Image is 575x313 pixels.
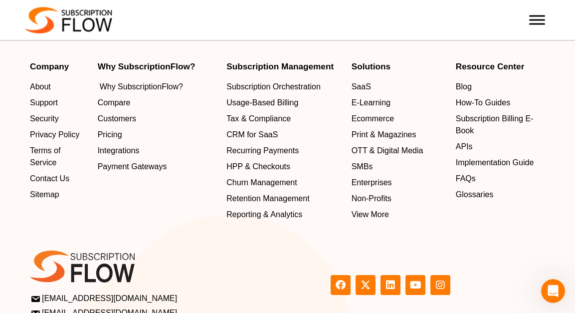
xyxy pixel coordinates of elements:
a: SMBs [352,161,446,173]
a: How-To Guides [456,97,545,109]
a: Terms of Service [30,145,88,169]
span: Security [30,113,59,125]
a: Blog [456,81,545,93]
span: Reporting & Analytics [226,209,302,221]
a: Payment Gateways [98,161,217,173]
a: Tax & Compliance [226,113,341,125]
span: Pricing [98,129,122,141]
a: Enterprises [352,177,446,189]
a: CRM for SaaS [226,129,341,141]
a: SaaS [352,81,446,93]
a: Contact Us [30,173,88,185]
a: Sitemap [30,189,88,201]
span: SMBs [352,161,373,173]
a: Ecommerce [352,113,446,125]
span: Retention Management [226,193,309,205]
a: Print & Magazines [352,129,446,141]
a: Churn Management [226,177,341,189]
a: View More [352,209,446,221]
button: Toggle Menu [529,15,545,24]
a: Glossaries [456,189,545,201]
span: Support [30,97,58,109]
span: Ecommerce [352,113,394,125]
span: FAQs [456,173,476,185]
a: Usage-Based Billing [226,97,341,109]
a: Why SubscriptionFlow? [98,81,217,93]
span: Non-Profits [352,193,391,205]
a: Retention Management [226,193,341,205]
a: [EMAIL_ADDRESS][DOMAIN_NAME] [32,292,285,304]
a: Customers [98,113,217,125]
span: Sitemap [30,189,59,201]
span: Integrations [98,145,140,157]
h4: Why SubscriptionFlow? [98,62,217,71]
span: Payment Gateways [98,161,167,173]
a: Compare [98,97,217,109]
a: Security [30,113,88,125]
span: APIs [456,141,473,153]
a: Non-Profits [352,193,446,205]
a: Support [30,97,88,109]
a: Subscription Orchestration [226,81,341,93]
span: Usage-Based Billing [226,97,298,109]
span: OTT & Digital Media [352,145,423,157]
a: HPP & Checkouts [226,161,341,173]
span: Churn Management [226,177,297,189]
img: Subscriptionflow [25,7,112,33]
span: How-To Guides [456,97,510,109]
iframe: Intercom live chat [541,279,565,303]
h4: Solutions [352,62,446,71]
span: Glossaries [456,189,494,201]
a: Implementation Guide [456,157,545,169]
span: Subscription Orchestration [226,81,321,93]
a: Reporting & Analytics [226,209,341,221]
span: Compare [98,97,131,109]
span: Implementation Guide [456,157,534,169]
a: About [30,81,88,93]
span: Enterprises [352,177,392,189]
a: OTT & Digital Media [352,145,446,157]
span: CRM for SaaS [226,129,278,141]
span: View More [352,209,389,221]
a: Recurring Payments [226,145,341,157]
span: Print & Magazines [352,129,416,141]
span: Tax & Compliance [226,113,291,125]
h4: Resource Center [456,62,545,71]
h4: Company [30,62,88,71]
span: Why SubscriptionFlow? [100,81,183,93]
span: About [30,81,51,93]
a: E-Learning [352,97,446,109]
span: Contact Us [30,173,69,185]
img: SF-logo [30,251,135,283]
a: FAQs [456,173,545,185]
span: HPP & Checkouts [226,161,290,173]
span: [EMAIL_ADDRESS][DOMAIN_NAME] [32,292,177,304]
span: E-Learning [352,97,390,109]
span: Blog [456,81,472,93]
span: Privacy Policy [30,129,80,141]
span: Recurring Payments [226,145,299,157]
a: Integrations [98,145,217,157]
a: Privacy Policy [30,129,88,141]
span: Customers [98,113,136,125]
a: APIs [456,141,545,153]
span: SaaS [352,81,371,93]
a: Subscription Billing E-Book [456,113,545,137]
h4: Subscription Management [226,62,341,71]
a: Pricing [98,129,217,141]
